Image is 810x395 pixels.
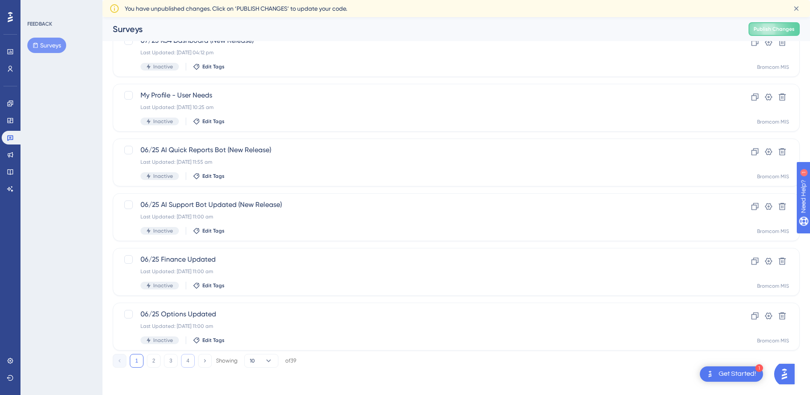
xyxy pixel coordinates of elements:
span: 10 [250,357,255,364]
div: Last Updated: [DATE] 11:00 am [140,323,704,330]
div: FEEDBACK [27,21,52,27]
button: Edit Tags [193,282,225,289]
button: Edit Tags [193,337,225,344]
div: Get Started! [719,369,756,379]
span: Edit Tags [202,173,225,180]
div: of 39 [285,357,296,365]
span: Inactive [153,173,173,180]
div: Bromcom MIS [757,228,789,235]
div: Last Updated: [DATE] 11:00 am [140,213,704,220]
span: 06/25 Options Updated [140,309,704,319]
div: Bromcom MIS [757,337,789,344]
div: Open Get Started! checklist, remaining modules: 1 [700,366,763,382]
span: Edit Tags [202,63,225,70]
span: 06/25 Finance Updated [140,254,704,265]
div: Last Updated: [DATE] 04:12 pm [140,49,704,56]
span: 06/25 AI Support Bot Updated (New Release) [140,200,704,210]
span: Inactive [153,227,173,234]
span: Need Help? [20,2,53,12]
button: 4 [181,354,195,368]
button: 3 [164,354,178,368]
div: Bromcom MIS [757,173,789,180]
span: You have unpublished changes. Click on ‘PUBLISH CHANGES’ to update your code. [125,3,347,14]
span: Inactive [153,63,173,70]
span: Inactive [153,337,173,344]
span: Inactive [153,118,173,125]
span: My Profile - User Needs [140,90,704,100]
span: Edit Tags [202,118,225,125]
div: Last Updated: [DATE] 11:00 am [140,268,704,275]
span: Inactive [153,282,173,289]
button: 2 [147,354,161,368]
button: Publish Changes [749,22,800,36]
div: Surveys [113,23,727,35]
button: 1 [130,354,143,368]
button: Surveys [27,38,66,53]
div: Bromcom MIS [757,118,789,125]
div: Last Updated: [DATE] 10:25 am [140,104,704,111]
div: Bromcom MIS [757,64,789,71]
button: Edit Tags [193,227,225,234]
span: Edit Tags [202,227,225,234]
div: Last Updated: [DATE] 11:55 am [140,159,704,165]
span: Publish Changes [754,26,795,32]
iframe: UserGuiding AI Assistant Launcher [774,361,800,387]
div: 1 [59,4,62,11]
img: launcher-image-alternative-text [705,369,715,379]
span: Edit Tags [202,282,225,289]
span: Edit Tags [202,337,225,344]
span: 06/25 AI Quick Reports Bot (New Release) [140,145,704,155]
button: 10 [244,354,278,368]
button: Edit Tags [193,173,225,180]
button: Edit Tags [193,118,225,125]
div: Bromcom MIS [757,283,789,289]
div: 1 [755,364,763,372]
button: Edit Tags [193,63,225,70]
div: Showing [216,357,237,365]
